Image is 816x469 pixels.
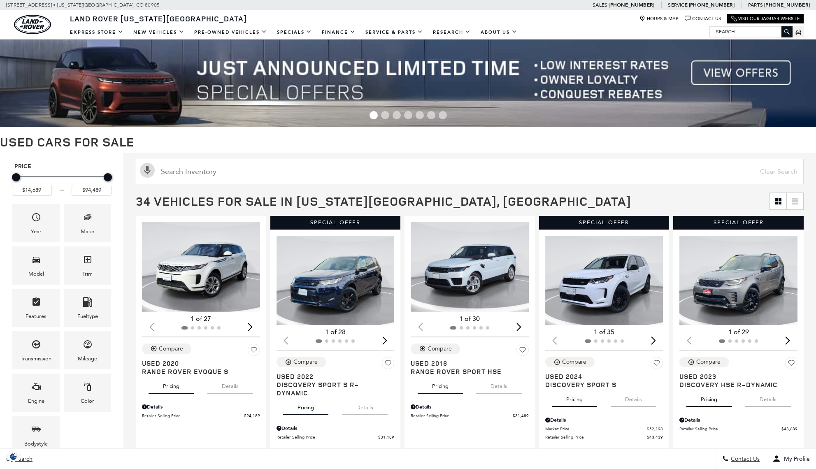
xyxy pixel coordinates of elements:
div: 1 / 2 [277,236,396,325]
button: Compare Vehicle [545,357,595,367]
h5: Price [14,163,109,170]
a: [STREET_ADDRESS] • [US_STATE][GEOGRAPHIC_DATA], CO 80905 [6,2,160,8]
div: Model [28,269,44,279]
span: $52,198 [647,426,663,432]
div: Features [26,312,46,321]
div: Fueltype [77,312,98,321]
span: Make [83,210,93,227]
span: Range Rover Sport HSE [411,367,523,376]
div: Bodystyle [24,439,48,448]
a: Retailer Selling Price $24,189 [142,413,260,419]
div: Next slide [648,331,659,349]
div: Engine [28,397,44,406]
a: Land Rover [US_STATE][GEOGRAPHIC_DATA] [65,14,252,23]
div: Minimum Price [12,173,20,181]
div: Special Offer [539,216,670,229]
span: Go to slide 3 [393,111,401,119]
div: YearYear [12,204,60,242]
img: Opt-Out Icon [4,452,23,461]
div: Next slide [245,318,256,336]
div: TrimTrim [64,246,111,285]
button: pricing tab [149,376,194,394]
span: Year [31,210,41,227]
span: Bodystyle [31,422,41,439]
button: pricing tab [686,389,732,407]
span: $31,489 [513,413,529,419]
a: Used 2024Discovery Sport S [545,372,663,389]
div: Pricing Details - Discovery Sport S [545,416,663,424]
span: Parts [748,2,763,8]
a: land-rover [14,15,51,34]
a: About Us [476,25,522,39]
span: 34 Vehicles for Sale in [US_STATE][GEOGRAPHIC_DATA], [GEOGRAPHIC_DATA] [136,193,631,209]
span: Used 2023 [679,372,791,381]
div: Year [31,227,42,236]
div: Compare [293,358,318,366]
span: Retailer Selling Price [277,434,379,440]
div: Maximum Price [104,173,112,181]
button: details tab [207,376,253,394]
img: 2020 Land Rover Range Rover Evoque S 1 [142,222,261,312]
button: Save Vehicle [651,357,663,372]
div: Next slide [379,331,390,349]
div: 1 / 2 [142,222,261,312]
div: Special Offer [270,216,401,229]
input: Maximum [72,185,112,195]
a: Market Price $52,198 [545,426,663,432]
span: Color [83,380,93,397]
span: Go to slide 5 [416,111,424,119]
section: Click to Open Cookie Consent Modal [4,452,23,461]
span: Go to slide 2 [381,111,389,119]
a: Retailer Selling Price $31,489 [411,413,529,419]
span: Go to slide 6 [427,111,435,119]
a: Retailer Selling Price $43,439 [545,434,663,440]
a: Visit Our Jaguar Website [731,16,800,22]
img: 2023 Land Rover Discovery HSE R-Dynamic 1 [679,236,799,325]
a: [PHONE_NUMBER] [764,2,810,8]
a: Used 2022Discovery Sport S R-Dynamic [277,372,395,397]
button: details tab [745,389,791,407]
div: Special Offer [673,216,804,229]
div: Compare [696,358,721,366]
span: $43,439 [647,434,663,440]
span: Used 2018 [411,359,523,367]
div: Color [81,397,94,406]
span: Range Rover Evoque S [142,367,254,376]
div: Compare [562,358,586,366]
a: New Vehicles [128,25,189,39]
span: Fueltype [83,295,93,312]
span: $24,189 [244,413,260,419]
span: Discovery Sport S [545,381,657,389]
a: Used 2023Discovery HSE R-Dynamic [679,372,797,389]
div: MileageMileage [64,331,111,369]
div: EngineEngine [12,374,60,412]
div: Pricing Details - Range Rover Sport HSE [411,403,529,411]
span: Used 2024 [545,372,657,381]
div: Make [81,227,94,236]
div: 1 of 30 [411,314,529,323]
div: ColorColor [64,374,111,412]
div: Price [12,170,112,195]
a: Retailer Selling Price $43,689 [679,426,797,432]
img: Land Rover [14,15,51,34]
div: Compare [159,345,183,353]
a: Retailer Selling Price $31,189 [277,434,395,440]
button: pricing tab [552,389,597,407]
span: Retailer Selling Price [679,426,781,432]
div: FueltypeFueltype [64,289,111,327]
span: Service [668,2,687,8]
a: Contact Us [685,16,721,22]
button: Open user profile menu [766,448,816,469]
span: Mileage [83,337,93,354]
img: 2018 Land Rover Range Rover Sport HSE 1 [411,222,530,312]
button: details tab [476,376,522,394]
div: Next slide [514,318,525,336]
div: Pricing Details - Discovery Sport S R-Dynamic [277,425,395,432]
div: 1 / 2 [411,222,530,312]
div: Next slide [782,331,793,349]
div: 1 of 27 [142,314,260,323]
a: Finance [317,25,360,39]
span: Market Price [545,426,647,432]
span: Model [31,253,41,269]
input: Minimum [12,185,52,195]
